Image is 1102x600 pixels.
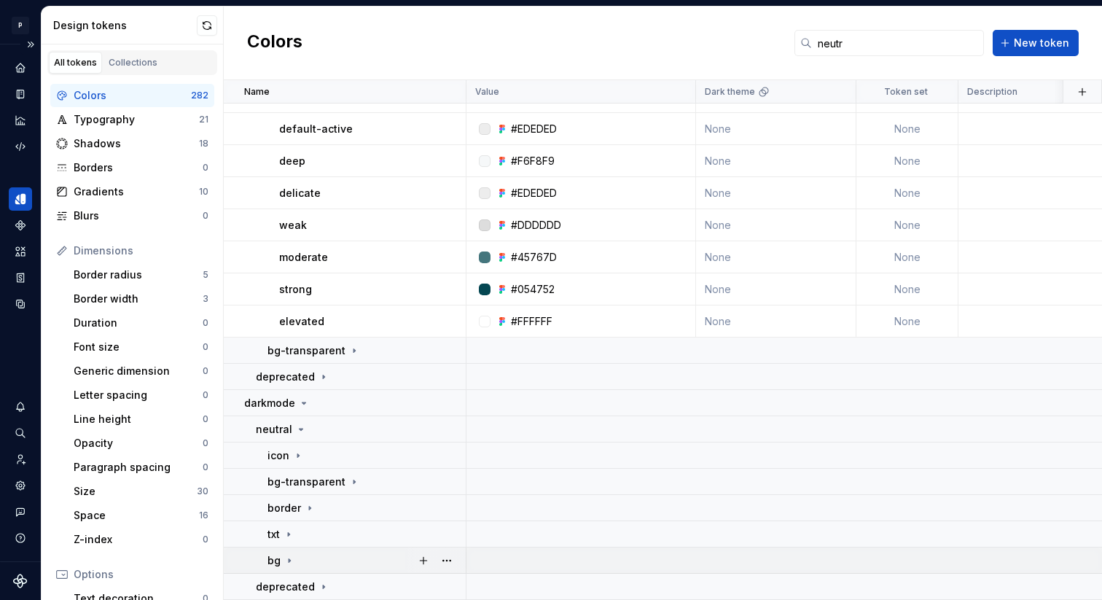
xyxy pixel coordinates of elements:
[74,209,203,223] div: Blurs
[74,388,203,402] div: Letter spacing
[74,364,203,378] div: Generic dimension
[856,209,958,241] td: None
[267,527,280,542] p: txt
[74,436,203,451] div: Opacity
[884,86,928,98] p: Token set
[267,343,345,358] p: bg-transparent
[279,314,324,329] p: elevated
[279,282,312,297] p: strong
[9,187,32,211] a: Design tokens
[279,250,328,265] p: moderate
[68,528,214,551] a: Z-index0
[74,243,208,258] div: Dimensions
[74,160,203,175] div: Borders
[279,186,321,200] p: delicate
[279,154,305,168] p: deep
[74,292,203,306] div: Border width
[696,177,856,209] td: None
[9,240,32,263] a: Assets
[9,500,32,523] button: Contact support
[511,250,557,265] div: #45767D
[256,580,315,594] p: deprecated
[68,480,214,503] a: Size30
[74,112,199,127] div: Typography
[267,448,289,463] p: icon
[279,218,307,233] p: weak
[267,475,345,489] p: bg-transparent
[511,122,557,136] div: #EDEDED
[9,395,32,418] button: Notifications
[74,484,197,499] div: Size
[68,383,214,407] a: Letter spacing0
[203,534,208,545] div: 0
[203,317,208,329] div: 0
[203,341,208,353] div: 0
[9,214,32,237] div: Components
[74,316,203,330] div: Duration
[511,282,555,297] div: #054752
[203,365,208,377] div: 0
[20,34,41,55] button: Expand sidebar
[511,154,555,168] div: #F6F8F9
[74,567,208,582] div: Options
[74,136,199,151] div: Shadows
[696,145,856,177] td: None
[244,396,295,410] p: darkmode
[267,553,281,568] p: bg
[50,108,214,131] a: Typography21
[74,88,191,103] div: Colors
[705,86,755,98] p: Dark theme
[203,162,208,174] div: 0
[256,370,315,384] p: deprecated
[279,122,353,136] p: default-active
[199,510,208,521] div: 16
[696,209,856,241] td: None
[68,311,214,335] a: Duration0
[199,138,208,149] div: 18
[856,145,958,177] td: None
[203,461,208,473] div: 0
[1014,36,1069,50] span: New token
[203,210,208,222] div: 0
[9,82,32,106] a: Documentation
[50,180,214,203] a: Gradients10
[68,456,214,479] a: Paragraph spacing0
[74,508,199,523] div: Space
[74,412,203,426] div: Line height
[856,241,958,273] td: None
[74,532,203,547] div: Z-index
[9,56,32,79] a: Home
[812,30,984,56] input: Search in tokens...
[68,335,214,359] a: Font size0
[475,86,499,98] p: Value
[191,90,208,101] div: 282
[511,186,557,200] div: #EDEDED
[9,266,32,289] a: Storybook stories
[109,57,157,69] div: Collections
[9,135,32,158] a: Code automation
[696,273,856,305] td: None
[74,268,203,282] div: Border radius
[68,359,214,383] a: Generic dimension0
[68,504,214,527] a: Space16
[74,184,199,199] div: Gradients
[856,113,958,145] td: None
[68,408,214,431] a: Line height0
[54,57,97,69] div: All tokens
[256,422,292,437] p: neutral
[511,218,561,233] div: #DDDDDD
[203,389,208,401] div: 0
[9,421,32,445] button: Search ⌘K
[203,269,208,281] div: 5
[68,432,214,455] a: Opacity0
[856,177,958,209] td: None
[13,574,28,588] svg: Supernova Logo
[68,263,214,287] a: Border radius5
